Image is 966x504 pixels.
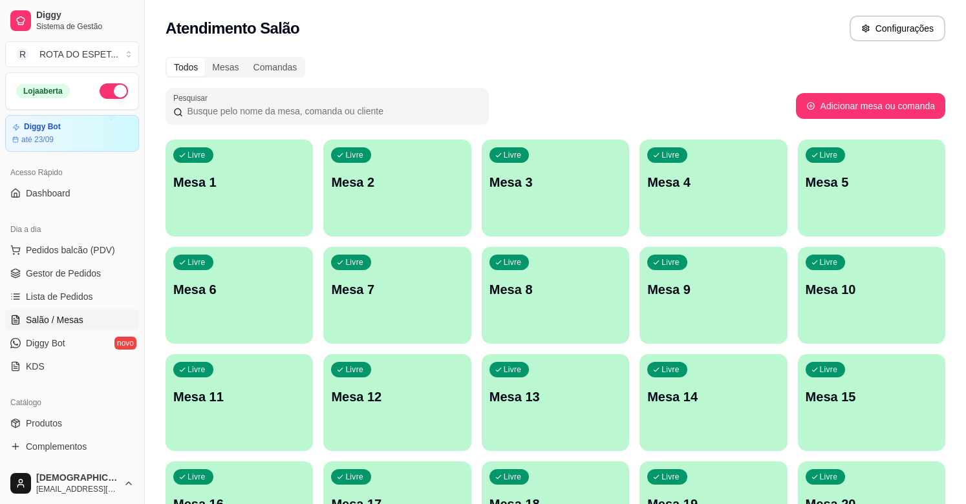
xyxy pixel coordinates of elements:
[26,337,65,350] span: Diggy Bot
[5,436,139,457] a: Complementos
[166,18,299,39] h2: Atendimento Salão
[26,360,45,373] span: KDS
[482,140,629,236] button: LivreMesa 3
[647,388,779,406] p: Mesa 14
[806,388,938,406] p: Mesa 15
[639,140,787,236] button: LivreMesa 4
[798,247,945,344] button: LivreMesa 10
[850,16,945,41] button: Configurações
[647,280,779,299] p: Mesa 9
[482,247,629,344] button: LivreMesa 8
[5,162,139,183] div: Acesso Rápido
[639,354,787,451] button: LivreMesa 14
[16,48,29,61] span: R
[5,5,139,36] a: DiggySistema de Gestão
[331,280,463,299] p: Mesa 7
[661,150,680,160] p: Livre
[100,83,128,99] button: Alterar Status
[489,280,621,299] p: Mesa 8
[504,257,522,268] p: Livre
[188,257,206,268] p: Livre
[36,484,118,494] span: [EMAIL_ADDRESS][DOMAIN_NAME]
[166,247,313,344] button: LivreMesa 6
[183,105,481,118] input: Pesquisar
[26,440,87,453] span: Complementos
[820,150,838,160] p: Livre
[5,413,139,434] a: Produtos
[820,257,838,268] p: Livre
[5,219,139,240] div: Dia a dia
[36,10,134,21] span: Diggy
[661,257,680,268] p: Livre
[5,183,139,204] a: Dashboard
[173,92,212,103] label: Pesquisar
[796,93,945,119] button: Adicionar mesa ou comanda
[820,364,838,375] p: Livre
[188,150,206,160] p: Livre
[661,364,680,375] p: Livre
[5,41,139,67] button: Select a team
[504,150,522,160] p: Livre
[26,267,101,280] span: Gestor de Pedidos
[5,310,139,330] a: Salão / Mesas
[331,388,463,406] p: Mesa 12
[5,286,139,307] a: Lista de Pedidos
[166,354,313,451] button: LivreMesa 11
[647,173,779,191] p: Mesa 4
[489,388,621,406] p: Mesa 13
[323,140,471,236] button: LivreMesa 2
[26,417,62,430] span: Produtos
[173,173,305,191] p: Mesa 1
[188,472,206,482] p: Livre
[798,140,945,236] button: LivreMesa 5
[331,173,463,191] p: Mesa 2
[26,313,83,326] span: Salão / Mesas
[345,150,363,160] p: Livre
[806,173,938,191] p: Mesa 5
[482,354,629,451] button: LivreMesa 13
[661,472,680,482] p: Livre
[798,354,945,451] button: LivreMesa 15
[639,247,787,344] button: LivreMesa 9
[5,333,139,353] a: Diggy Botnovo
[36,472,118,484] span: [DEMOGRAPHIC_DATA]
[24,122,61,132] article: Diggy Bot
[21,134,54,145] article: até 23/09
[345,472,363,482] p: Livre
[26,187,70,200] span: Dashboard
[167,58,205,76] div: Todos
[323,354,471,451] button: LivreMesa 12
[806,280,938,299] p: Mesa 10
[489,173,621,191] p: Mesa 3
[39,48,118,61] div: ROTA DO ESPET ...
[173,280,305,299] p: Mesa 6
[323,247,471,344] button: LivreMesa 7
[26,244,115,257] span: Pedidos balcão (PDV)
[5,356,139,377] a: KDS
[36,21,134,32] span: Sistema de Gestão
[504,472,522,482] p: Livre
[5,263,139,284] a: Gestor de Pedidos
[166,140,313,236] button: LivreMesa 1
[345,257,363,268] p: Livre
[188,364,206,375] p: Livre
[246,58,305,76] div: Comandas
[504,364,522,375] p: Livre
[820,472,838,482] p: Livre
[16,84,70,98] div: Loja aberta
[5,392,139,413] div: Catálogo
[5,115,139,152] a: Diggy Botaté 23/09
[5,240,139,260] button: Pedidos balcão (PDV)
[173,388,305,406] p: Mesa 11
[205,58,246,76] div: Mesas
[26,290,93,303] span: Lista de Pedidos
[5,468,139,499] button: [DEMOGRAPHIC_DATA][EMAIL_ADDRESS][DOMAIN_NAME]
[345,364,363,375] p: Livre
